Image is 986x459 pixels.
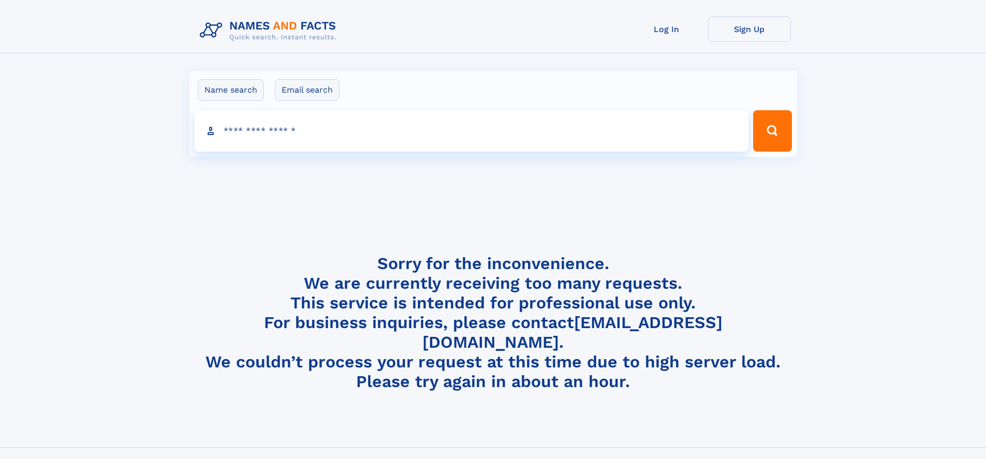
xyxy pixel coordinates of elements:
[195,110,749,152] input: search input
[196,254,791,392] h4: Sorry for the inconvenience. We are currently receiving too many requests. This service is intend...
[422,313,723,352] a: [EMAIL_ADDRESS][DOMAIN_NAME]
[196,17,345,45] img: Logo Names and Facts
[198,79,264,101] label: Name search
[753,110,791,152] button: Search Button
[625,17,708,42] a: Log In
[708,17,791,42] a: Sign Up
[275,79,340,101] label: Email search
